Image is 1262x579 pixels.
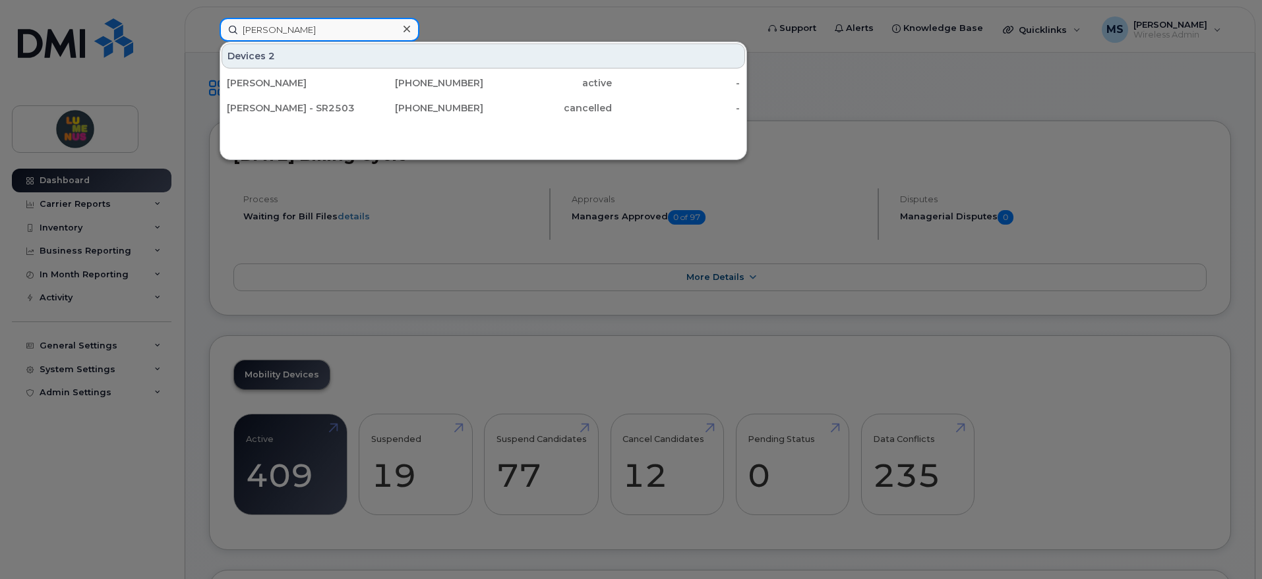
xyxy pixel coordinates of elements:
a: [PERSON_NAME] - SR2503-0070 Off-boarding Request[PHONE_NUMBER]cancelled- [222,96,745,120]
div: - [612,101,740,115]
a: [PERSON_NAME][PHONE_NUMBER]active- [222,71,745,95]
div: - [612,76,740,90]
div: [PERSON_NAME] - SR2503-0070 Off-boarding Request [227,101,355,115]
div: active [483,76,612,90]
div: [PERSON_NAME] [227,76,355,90]
div: cancelled [483,101,612,115]
div: [PHONE_NUMBER] [355,101,484,115]
div: [PHONE_NUMBER] [355,76,484,90]
div: Devices [222,43,745,69]
span: 2 [268,49,275,63]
